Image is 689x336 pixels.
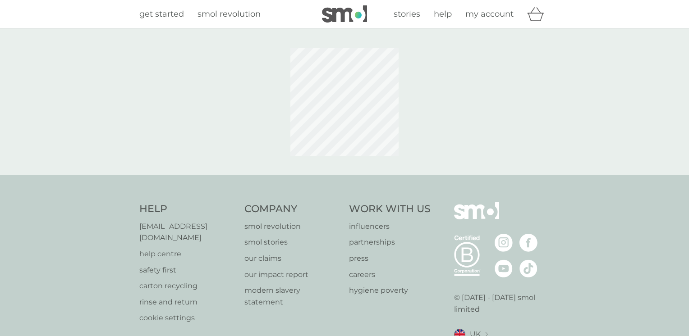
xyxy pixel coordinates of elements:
img: visit the smol Instagram page [495,234,513,252]
a: our impact report [244,269,340,281]
img: smol [322,5,367,23]
a: help [434,8,452,21]
a: smol revolution [198,8,261,21]
a: modern slavery statement [244,285,340,308]
a: my account [465,8,514,21]
a: press [349,253,431,264]
a: smol stories [244,236,340,248]
img: visit the smol Youtube page [495,259,513,277]
h4: Work With Us [349,202,431,216]
h4: Company [244,202,340,216]
a: rinse and return [139,296,235,308]
p: © [DATE] - [DATE] smol limited [454,292,550,315]
a: partnerships [349,236,431,248]
a: get started [139,8,184,21]
span: smol revolution [198,9,261,19]
span: my account [465,9,514,19]
a: our claims [244,253,340,264]
a: stories [394,8,420,21]
a: [EMAIL_ADDRESS][DOMAIN_NAME] [139,221,235,244]
div: basket [527,5,550,23]
a: help centre [139,248,235,260]
span: get started [139,9,184,19]
h4: Help [139,202,235,216]
a: smol revolution [244,221,340,232]
span: help [434,9,452,19]
img: visit the smol Facebook page [519,234,537,252]
a: carton recycling [139,280,235,292]
a: cookie settings [139,312,235,324]
a: hygiene poverty [349,285,431,296]
img: smol [454,202,499,233]
a: safety first [139,264,235,276]
a: influencers [349,221,431,232]
span: stories [394,9,420,19]
img: visit the smol Tiktok page [519,259,537,277]
a: careers [349,269,431,281]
